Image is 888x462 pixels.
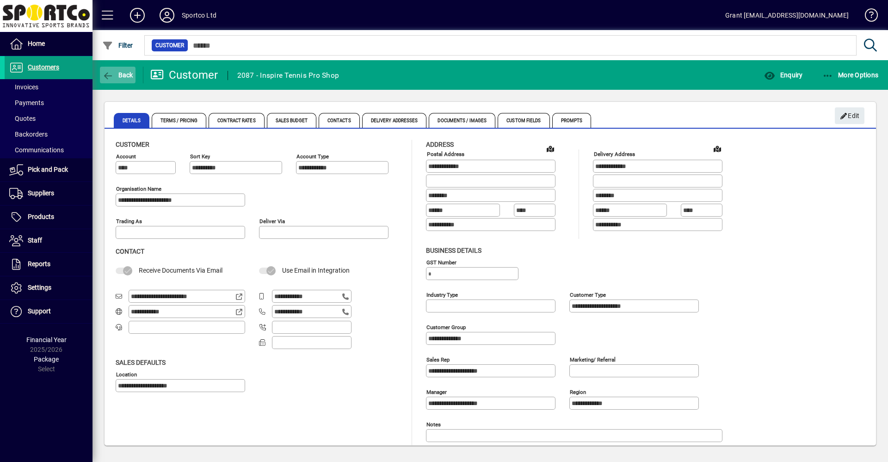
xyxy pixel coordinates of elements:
[543,141,558,156] a: View on map
[209,113,264,128] span: Contract Rates
[5,182,92,205] a: Suppliers
[498,113,549,128] span: Custom Fields
[28,284,51,291] span: Settings
[5,32,92,56] a: Home
[426,324,466,330] mat-label: Customer group
[152,7,182,24] button: Profile
[426,141,454,148] span: Address
[190,153,210,160] mat-label: Sort key
[116,186,161,192] mat-label: Organisation name
[858,2,876,32] a: Knowledge Base
[34,356,59,363] span: Package
[9,131,48,138] span: Backorders
[5,300,92,323] a: Support
[5,126,92,142] a: Backorders
[139,267,222,274] span: Receive Documents Via Email
[28,213,54,220] span: Products
[282,267,350,274] span: Use Email in Integration
[114,113,149,128] span: Details
[426,356,450,362] mat-label: Sales rep
[5,79,92,95] a: Invoices
[100,67,136,83] button: Back
[764,71,802,79] span: Enquiry
[362,113,427,128] span: Delivery Addresses
[426,291,458,298] mat-label: Industry type
[28,63,59,71] span: Customers
[116,248,144,255] span: Contact
[102,42,133,49] span: Filter
[426,247,481,254] span: Business details
[5,206,92,229] a: Products
[426,421,441,427] mat-label: Notes
[152,113,207,128] span: Terms / Pricing
[5,158,92,181] a: Pick and Pack
[116,359,166,366] span: Sales defaults
[426,388,447,395] mat-label: Manager
[5,276,92,300] a: Settings
[28,307,51,315] span: Support
[116,153,136,160] mat-label: Account
[26,336,67,343] span: Financial Year
[259,218,285,225] mat-label: Deliver via
[835,107,864,124] button: Edit
[5,111,92,126] a: Quotes
[319,113,360,128] span: Contacts
[28,189,54,197] span: Suppliers
[9,115,36,122] span: Quotes
[426,259,456,265] mat-label: GST Number
[570,388,586,395] mat-label: Region
[116,218,142,225] mat-label: Trading as
[267,113,316,128] span: Sales Budget
[28,166,68,173] span: Pick and Pack
[28,260,50,268] span: Reports
[570,356,616,362] mat-label: Marketing/ Referral
[182,8,216,23] div: Sportco Ltd
[237,68,339,83] div: 2087 - Inspire Tennis Pro Shop
[5,253,92,276] a: Reports
[5,142,92,158] a: Communications
[9,83,38,91] span: Invoices
[552,113,592,128] span: Prompts
[100,37,136,54] button: Filter
[5,229,92,252] a: Staff
[710,141,725,156] a: View on map
[123,7,152,24] button: Add
[92,67,143,83] app-page-header-button: Back
[762,67,805,83] button: Enquiry
[150,68,218,82] div: Customer
[296,153,329,160] mat-label: Account Type
[116,141,149,148] span: Customer
[5,95,92,111] a: Payments
[820,67,881,83] button: More Options
[9,146,64,154] span: Communications
[155,41,184,50] span: Customer
[725,8,849,23] div: Grant [EMAIL_ADDRESS][DOMAIN_NAME]
[840,108,860,124] span: Edit
[28,40,45,47] span: Home
[102,71,133,79] span: Back
[28,237,42,244] span: Staff
[116,371,137,377] mat-label: Location
[570,291,606,298] mat-label: Customer type
[9,99,44,106] span: Payments
[429,113,495,128] span: Documents / Images
[822,71,879,79] span: More Options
